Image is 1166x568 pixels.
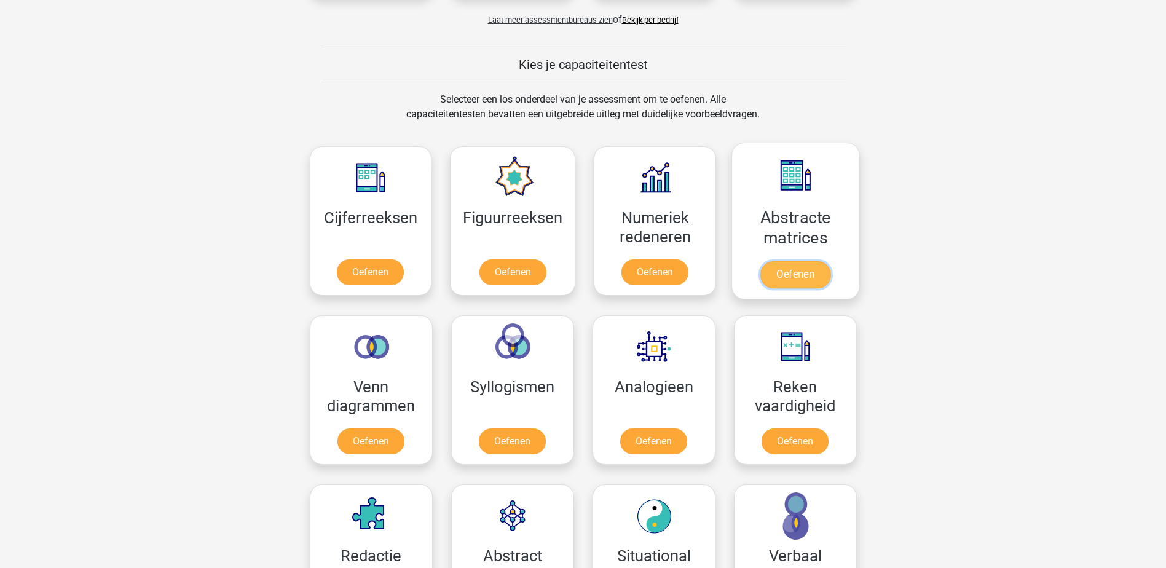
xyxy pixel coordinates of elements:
[762,428,829,454] a: Oefenen
[479,259,546,285] a: Oefenen
[760,261,830,288] a: Oefenen
[395,92,771,136] div: Selecteer een los onderdeel van je assessment om te oefenen. Alle capaciteitentesten bevatten een...
[622,15,679,25] a: Bekijk per bedrijf
[488,15,613,25] span: Laat meer assessmentbureaus zien
[621,259,688,285] a: Oefenen
[337,259,404,285] a: Oefenen
[620,428,687,454] a: Oefenen
[337,428,404,454] a: Oefenen
[321,57,846,72] h5: Kies je capaciteitentest
[301,2,866,27] div: of
[479,428,546,454] a: Oefenen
